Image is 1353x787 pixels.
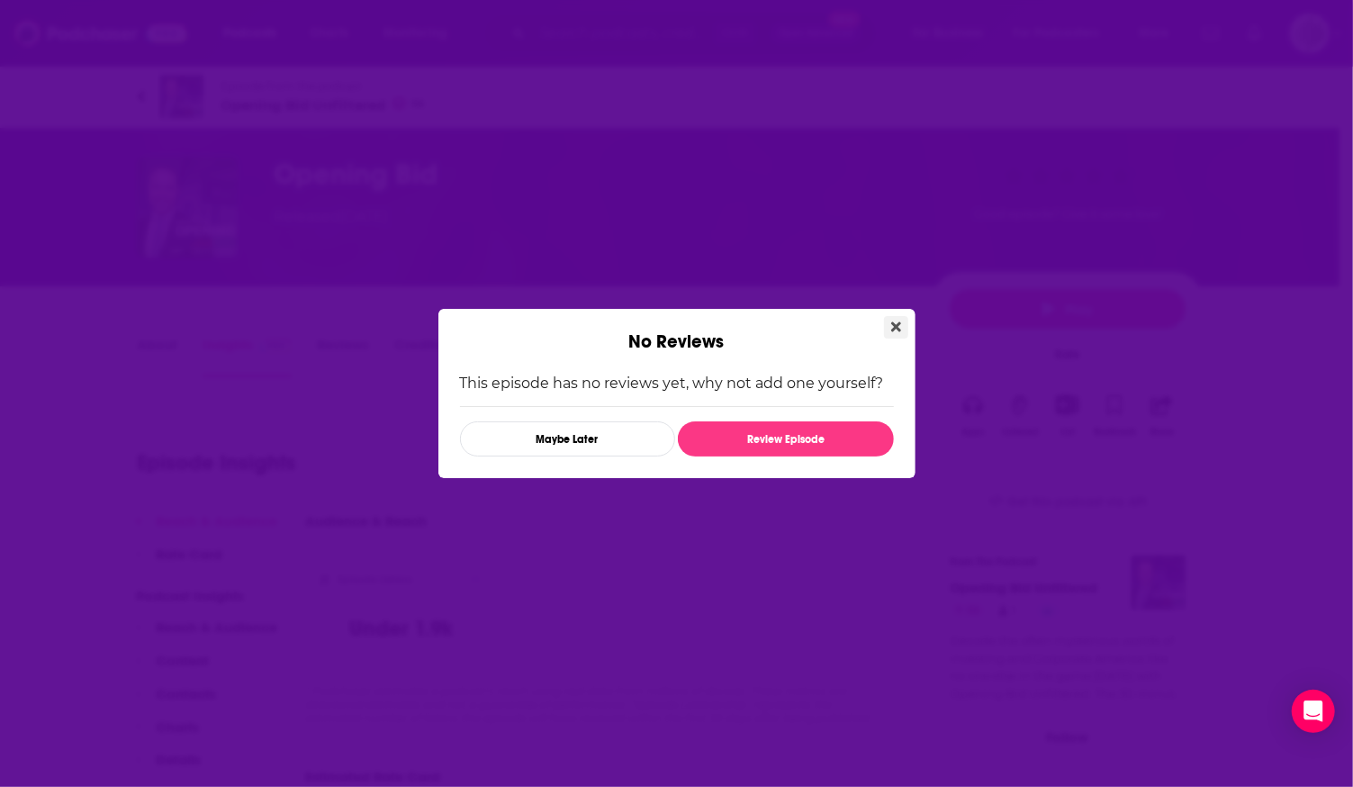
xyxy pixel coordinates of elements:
button: Review Episode [678,421,893,457]
button: Close [884,316,908,339]
div: No Reviews [438,309,916,353]
button: Maybe Later [460,421,675,457]
div: Open Intercom Messenger [1292,690,1335,733]
p: This episode has no reviews yet, why not add one yourself? [460,375,894,392]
